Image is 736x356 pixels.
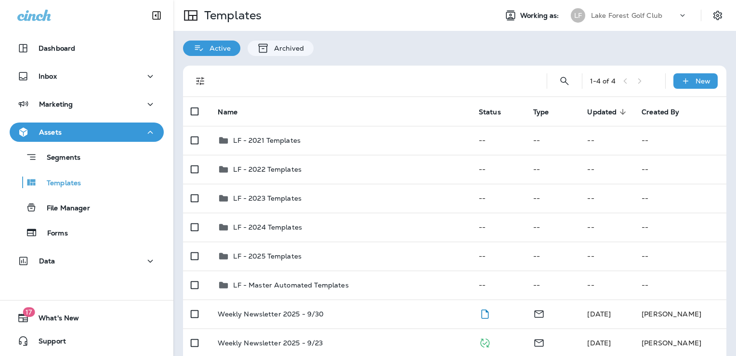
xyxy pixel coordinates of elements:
[587,108,617,116] span: Updated
[533,108,549,116] span: Type
[479,108,501,116] span: Status
[191,71,210,91] button: Filters
[10,222,164,243] button: Forms
[471,126,526,155] td: --
[200,8,262,23] p: Templates
[526,155,580,184] td: --
[37,204,90,213] p: File Manager
[471,184,526,213] td: --
[579,126,634,155] td: --
[533,309,545,317] span: Email
[587,339,611,347] span: Caitlin Wilson
[579,242,634,271] td: --
[269,44,304,52] p: Archived
[10,251,164,271] button: Data
[218,108,237,116] span: Name
[10,39,164,58] button: Dashboard
[39,257,55,265] p: Data
[233,137,301,144] p: LF - 2021 Templates
[587,310,611,318] span: Caitlin Wilson
[29,337,66,349] span: Support
[471,271,526,300] td: --
[218,108,250,116] span: Name
[590,77,616,85] div: 1 - 4 of 4
[533,108,562,116] span: Type
[526,184,580,213] td: --
[634,184,726,213] td: --
[39,44,75,52] p: Dashboard
[37,153,80,163] p: Segments
[10,67,164,86] button: Inbox
[39,72,57,80] p: Inbox
[10,331,164,351] button: Support
[533,338,545,346] span: Email
[218,310,324,318] p: Weekly Newsletter 2025 - 9/30
[634,300,726,329] td: [PERSON_NAME]
[471,213,526,242] td: --
[642,108,692,116] span: Created By
[555,71,574,91] button: Search Templates
[233,281,348,289] p: LF - Master Automated Templates
[233,252,302,260] p: LF - 2025 Templates
[37,179,81,188] p: Templates
[579,271,634,300] td: --
[579,184,634,213] td: --
[38,229,68,238] p: Forms
[143,6,170,25] button: Collapse Sidebar
[10,308,164,328] button: 17What's New
[233,165,302,173] p: LF - 2022 Templates
[10,147,164,167] button: Segments
[233,223,302,231] p: LF - 2024 Templates
[579,155,634,184] td: --
[218,339,323,347] p: Weekly Newsletter 2025 - 9/23
[39,128,62,136] p: Assets
[479,309,491,317] span: Draft
[634,213,726,242] td: --
[642,108,679,116] span: Created By
[479,338,491,346] span: Published
[526,242,580,271] td: --
[591,12,662,19] p: Lake Forest Golf Club
[520,12,561,20] span: Working as:
[233,194,302,202] p: LF - 2023 Templates
[471,155,526,184] td: --
[39,100,73,108] p: Marketing
[10,172,164,192] button: Templates
[29,314,79,326] span: What's New
[10,95,164,114] button: Marketing
[471,242,526,271] td: --
[526,213,580,242] td: --
[579,213,634,242] td: --
[10,197,164,218] button: File Manager
[634,271,726,300] td: --
[696,77,710,85] p: New
[634,126,726,155] td: --
[634,155,726,184] td: --
[526,126,580,155] td: --
[10,123,164,142] button: Assets
[23,307,35,317] span: 17
[634,242,726,271] td: --
[205,44,231,52] p: Active
[479,108,513,116] span: Status
[709,7,726,24] button: Settings
[526,271,580,300] td: --
[571,8,585,23] div: LF
[587,108,629,116] span: Updated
